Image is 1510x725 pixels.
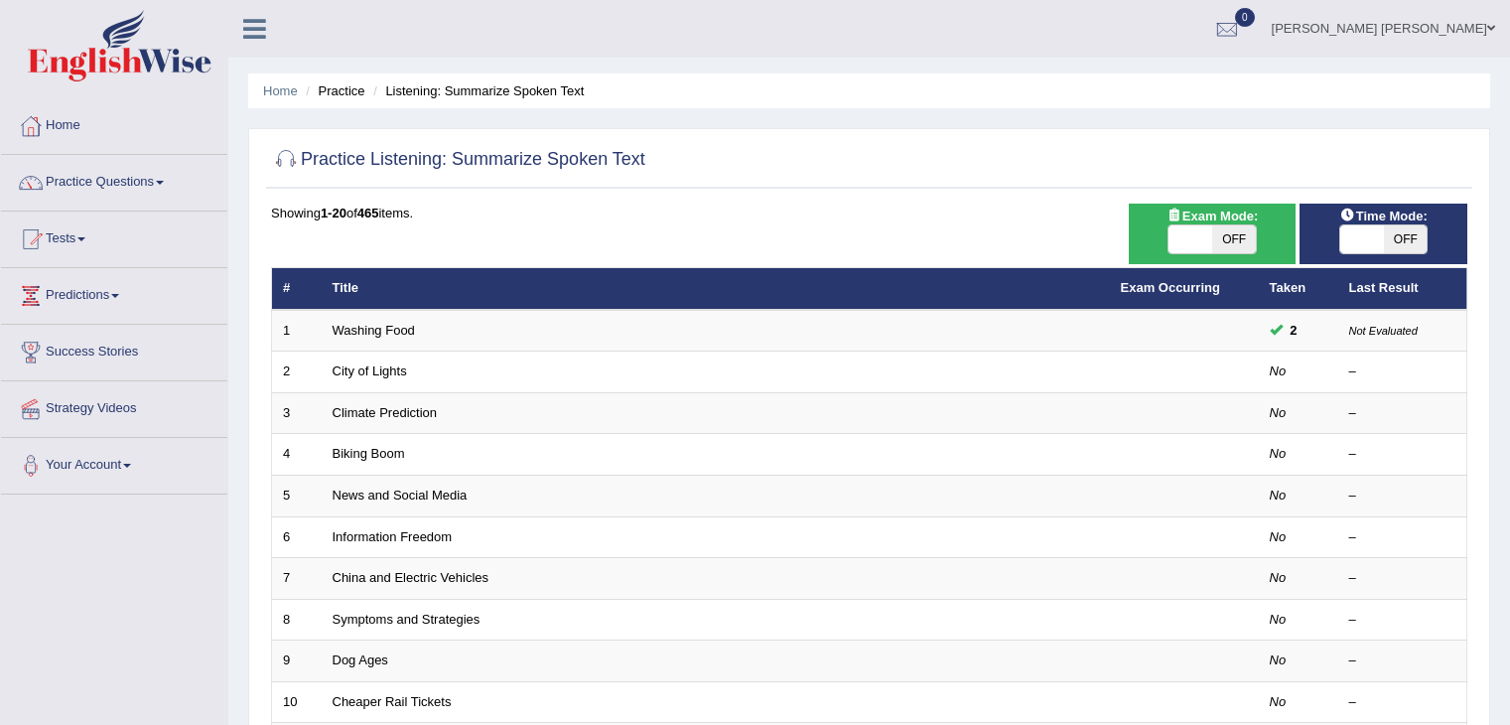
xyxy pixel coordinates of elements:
span: OFF [1212,225,1256,253]
a: Washing Food [333,323,415,338]
div: – [1349,569,1456,588]
a: Strategy Videos [1,381,227,431]
a: Tests [1,212,227,261]
div: – [1349,652,1456,670]
th: Last Result [1338,268,1467,310]
em: No [1270,363,1287,378]
td: 10 [272,681,322,723]
th: # [272,268,322,310]
span: You can still take this question [1283,320,1305,341]
a: Practice Questions [1,155,227,205]
a: Your Account [1,438,227,488]
td: 3 [272,392,322,434]
td: 1 [272,310,322,352]
span: 0 [1235,8,1255,27]
em: No [1270,612,1287,627]
td: 6 [272,516,322,558]
li: Listening: Summarize Spoken Text [368,81,584,100]
li: Practice [301,81,364,100]
small: Not Evaluated [1349,325,1418,337]
a: News and Social Media [333,488,468,503]
td: 8 [272,599,322,641]
a: Climate Prediction [333,405,438,420]
div: Showing of items. [271,204,1467,222]
a: City of Lights [333,363,407,378]
td: 9 [272,641,322,682]
div: – [1349,528,1456,547]
em: No [1270,570,1287,585]
a: Predictions [1,268,227,318]
b: 1-20 [321,206,346,220]
a: Symptoms and Strategies [333,612,480,627]
a: Dog Ages [333,652,388,667]
div: – [1349,611,1456,630]
h2: Practice Listening: Summarize Spoken Text [271,145,645,175]
th: Title [322,268,1110,310]
a: Cheaper Rail Tickets [333,694,452,709]
div: – [1349,445,1456,464]
a: Home [1,98,227,148]
div: – [1349,487,1456,506]
span: OFF [1384,225,1428,253]
td: 4 [272,434,322,476]
td: 7 [272,558,322,600]
em: No [1270,405,1287,420]
em: No [1270,529,1287,544]
b: 465 [357,206,379,220]
span: Time Mode: [1332,206,1436,226]
em: No [1270,446,1287,461]
a: Home [263,83,298,98]
a: China and Electric Vehicles [333,570,489,585]
div: – [1349,404,1456,423]
td: 2 [272,352,322,393]
div: – [1349,693,1456,712]
a: Success Stories [1,325,227,374]
em: No [1270,488,1287,503]
em: No [1270,652,1287,667]
span: Exam Mode: [1159,206,1266,226]
th: Taken [1259,268,1338,310]
div: Show exams occurring in exams [1129,204,1297,264]
em: No [1270,694,1287,709]
div: – [1349,362,1456,381]
td: 5 [272,476,322,517]
a: Biking Boom [333,446,405,461]
a: Information Freedom [333,529,453,544]
a: Exam Occurring [1121,280,1220,295]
